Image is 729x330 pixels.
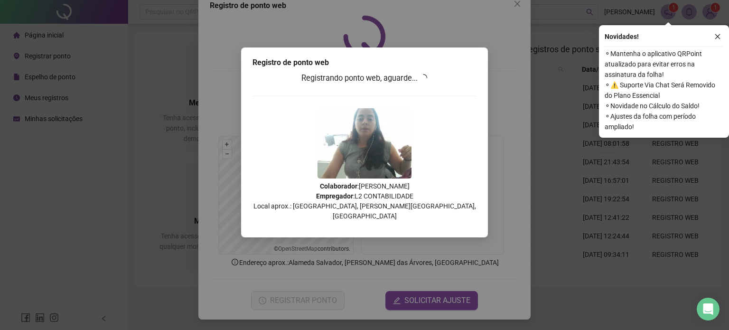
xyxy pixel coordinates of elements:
div: Registro de ponto web [252,57,477,68]
strong: Colaborador [320,182,357,190]
span: ⚬ ⚠️ Suporte Via Chat Será Removido do Plano Essencial [605,80,723,101]
span: close [714,33,721,40]
img: Z [318,108,411,179]
div: Open Intercom Messenger [697,298,720,321]
span: Novidades ! [605,31,639,42]
span: ⚬ Ajustes da folha com período ampliado! [605,111,723,132]
span: ⚬ Mantenha o aplicativo QRPoint atualizado para evitar erros na assinatura da folha! [605,48,723,80]
span: loading [420,74,427,82]
p: : [PERSON_NAME] : L2 CONTABILIDADE Local aprox.: [GEOGRAPHIC_DATA], [PERSON_NAME][GEOGRAPHIC_DATA... [252,181,477,221]
h3: Registrando ponto web, aguarde... [252,72,477,85]
span: ⚬ Novidade no Cálculo do Saldo! [605,101,723,111]
strong: Empregador [316,192,353,200]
